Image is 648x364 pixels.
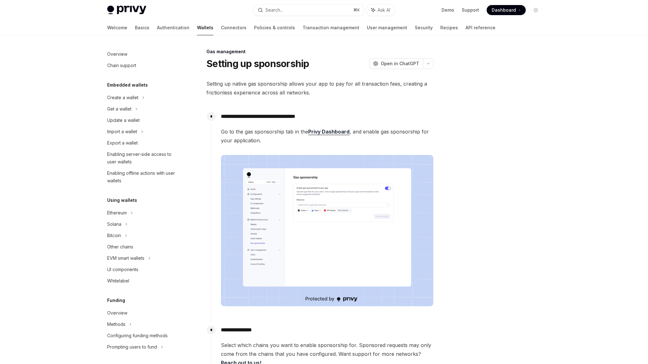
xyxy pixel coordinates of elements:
[107,232,121,239] div: Bitcoin
[415,20,433,35] a: Security
[107,209,127,217] div: Ethereum
[107,139,138,147] div: Export a wallet
[102,115,183,126] a: Update a wallet
[367,4,395,16] button: Ask AI
[221,155,433,307] img: images/gas-sponsorship.png
[107,321,125,328] div: Methods
[102,275,183,287] a: Whitelabel
[221,127,433,145] span: Go to the gas sponsorship tab in the , and enable gas sponsorship for your application.
[492,7,516,13] span: Dashboard
[102,264,183,275] a: UI components
[107,94,138,101] div: Create a wallet
[102,48,183,60] a: Overview
[107,343,157,351] div: Prompting users to fund
[107,220,121,228] div: Solana
[531,5,541,15] button: Toggle dark mode
[206,79,434,97] span: Setting up native gas sponsorship allows your app to pay for all transaction fees, creating a fri...
[466,20,495,35] a: API reference
[206,48,434,55] div: Gas management
[107,332,168,339] div: Configuring funding methods
[381,60,419,67] span: Open in ChatGPT
[353,8,360,13] span: ⌘ K
[107,196,137,204] h5: Using wallets
[102,307,183,319] a: Overview
[102,60,183,71] a: Chain support
[254,20,295,35] a: Policies & controls
[107,81,148,89] h5: Embedded wallets
[107,151,179,166] div: Enabling server-side access to user wallets
[157,20,189,35] a: Authentication
[462,7,479,13] a: Support
[107,20,127,35] a: Welcome
[102,149,183,168] a: Enabling server-side access to user wallets
[107,243,133,251] div: Other chains
[442,7,454,13] a: Demo
[107,50,127,58] div: Overview
[221,20,246,35] a: Connectors
[253,4,364,16] button: Search...⌘K
[308,128,350,135] a: Privy Dashboard
[107,309,127,317] div: Overview
[107,128,137,135] div: Import a wallet
[303,20,359,35] a: Transaction management
[107,254,144,262] div: EVM smart wallets
[107,105,131,113] div: Get a wallet
[265,6,283,14] div: Search...
[102,137,183,149] a: Export a wallet
[107,297,125,304] h5: Funding
[369,58,423,69] button: Open in ChatGPT
[107,277,129,285] div: Whitelabel
[107,117,140,124] div: Update a wallet
[367,20,407,35] a: User management
[440,20,458,35] a: Recipes
[102,241,183,253] a: Other chains
[107,6,146,14] img: light logo
[135,20,149,35] a: Basics
[206,58,309,69] h1: Setting up sponsorship
[102,168,183,186] a: Enabling offline actions with user wallets
[107,169,179,185] div: Enabling offline actions with user wallets
[197,20,213,35] a: Wallets
[378,7,390,13] span: Ask AI
[102,330,183,341] a: Configuring funding methods
[487,5,526,15] a: Dashboard
[107,266,138,273] div: UI components
[107,62,136,69] div: Chain support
